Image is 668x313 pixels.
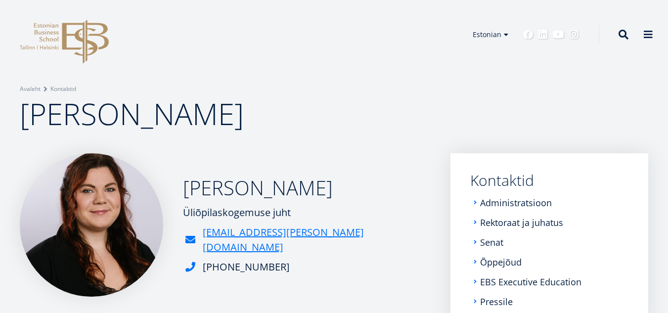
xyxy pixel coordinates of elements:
[480,218,563,227] a: Rektoraat ja juhatus
[20,84,41,94] a: Avaleht
[569,30,579,40] a: Instagram
[183,176,431,200] h2: [PERSON_NAME]
[183,205,431,220] div: Üliõpilaskogemuse juht
[480,297,513,307] a: Pressile
[50,84,76,94] a: Kontaktid
[538,30,548,40] a: Linkedin
[480,257,522,267] a: Õppejõud
[20,93,244,134] span: [PERSON_NAME]
[470,173,628,188] a: Kontaktid
[480,237,503,247] a: Senat
[203,260,290,274] div: [PHONE_NUMBER]
[480,277,581,287] a: EBS Executive Education
[20,153,163,297] img: liina reimann
[523,30,533,40] a: Facebook
[480,198,552,208] a: Administratsioon
[203,225,431,255] a: [EMAIL_ADDRESS][PERSON_NAME][DOMAIN_NAME]
[553,30,564,40] a: Youtube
